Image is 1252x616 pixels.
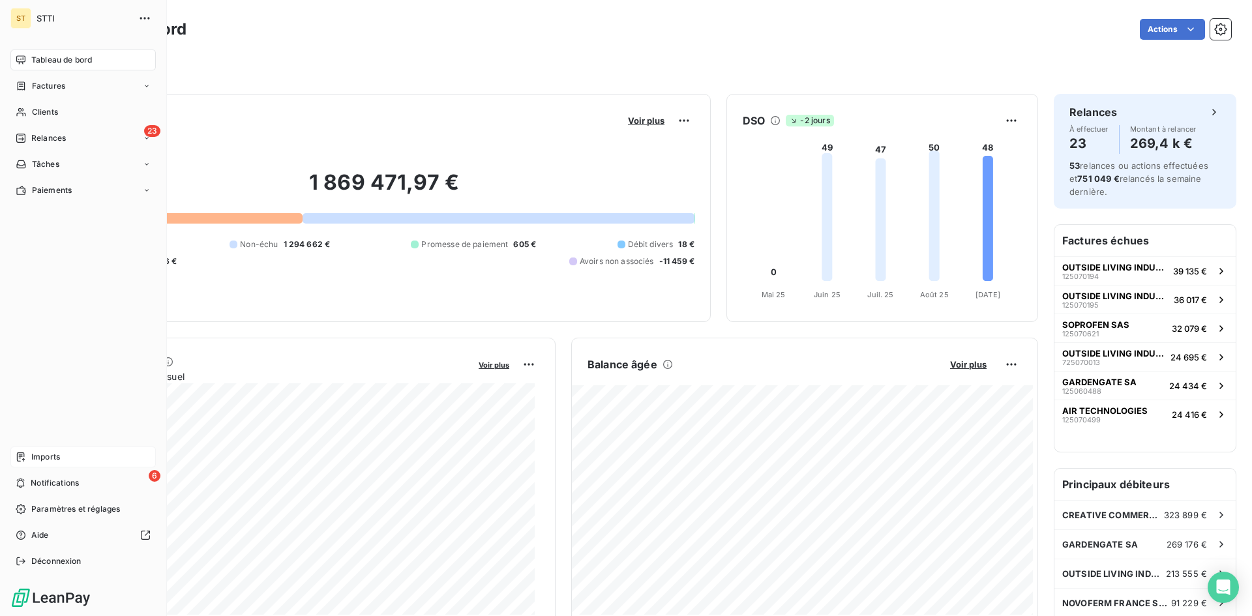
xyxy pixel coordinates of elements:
[1062,598,1171,608] span: NOVOFERM FRANCE SAS
[1130,133,1197,154] h4: 269,4 k €
[1062,301,1099,309] span: 125070195
[31,555,82,567] span: Déconnexion
[1169,381,1207,391] span: 24 434 €
[10,587,91,608] img: Logo LeanPay
[950,359,987,370] span: Voir plus
[1054,256,1236,285] button: OUTSIDE LIVING INDUSTRIES FRAN12507019439 135 €
[762,290,786,299] tspan: Mai 25
[1054,225,1236,256] h6: Factures échues
[1062,387,1101,395] span: 125060488
[1054,469,1236,500] h6: Principaux débiteurs
[1172,409,1207,420] span: 24 416 €
[421,239,508,250] span: Promesse de paiement
[920,290,949,299] tspan: Août 25
[1054,342,1236,371] button: OUTSIDE LIVING INDUSTRIES FRAN72507001324 695 €
[628,115,664,126] span: Voir plus
[867,290,893,299] tspan: Juil. 25
[1062,330,1099,338] span: 125070621
[786,115,833,126] span: -2 jours
[149,470,160,482] span: 6
[1166,568,1207,579] span: 213 555 €
[1170,352,1207,362] span: 24 695 €
[1069,160,1208,197] span: relances ou actions effectuées et relancés la semaine dernière.
[31,451,60,463] span: Imports
[1054,371,1236,400] button: GARDENGATE SA12506048824 434 €
[31,503,120,515] span: Paramètres et réglages
[284,239,331,250] span: 1 294 662 €
[628,239,674,250] span: Débit divers
[1062,405,1148,416] span: AIR TECHNOLOGIES
[10,525,156,546] a: Aide
[144,125,160,137] span: 23
[1069,104,1117,120] h6: Relances
[1069,160,1080,171] span: 53
[1167,539,1207,550] span: 269 176 €
[31,54,92,66] span: Tableau de bord
[1054,285,1236,314] button: OUTSIDE LIVING INDUSTRIES FRAN12507019536 017 €
[32,106,58,118] span: Clients
[1062,416,1101,424] span: 125070499
[1062,377,1137,387] span: GARDENGATE SA
[32,80,65,92] span: Factures
[1171,598,1207,608] span: 91 229 €
[1069,133,1109,154] h4: 23
[1208,572,1239,603] div: Open Intercom Messenger
[659,256,694,267] span: -11 459 €
[1062,319,1129,330] span: SOPROFEN SAS
[1062,359,1100,366] span: 725070013
[743,113,765,128] h6: DSO
[1062,539,1138,550] span: GARDENGATE SA
[10,8,31,29] div: ST
[1062,568,1166,579] span: OUTSIDE LIVING INDUSTRIES FRAN
[1062,262,1168,272] span: OUTSIDE LIVING INDUSTRIES FRAN
[513,239,536,250] span: 605 €
[32,184,72,196] span: Paiements
[240,239,278,250] span: Non-échu
[1062,348,1165,359] span: OUTSIDE LIVING INDUSTRIES FRAN
[74,370,469,383] span: Chiffre d'affaires mensuel
[31,477,79,489] span: Notifications
[1062,272,1099,280] span: 125070194
[1140,19,1205,40] button: Actions
[37,13,130,23] span: STTI
[580,256,654,267] span: Avoirs non associés
[1173,266,1207,276] span: 39 135 €
[946,359,991,370] button: Voir plus
[1077,173,1119,184] span: 751 049 €
[1069,125,1109,133] span: À effectuer
[74,169,694,209] h2: 1 869 471,97 €
[479,360,509,370] span: Voir plus
[31,529,49,541] span: Aide
[678,239,694,250] span: 18 €
[31,132,66,144] span: Relances
[32,158,59,170] span: Tâches
[1164,510,1207,520] span: 323 899 €
[1130,125,1197,133] span: Montant à relancer
[1054,314,1236,342] button: SOPROFEN SAS12507062132 079 €
[814,290,841,299] tspan: Juin 25
[1062,510,1164,520] span: CREATIVE COMMERCE PARTNERS
[624,115,668,126] button: Voir plus
[1054,400,1236,428] button: AIR TECHNOLOGIES12507049924 416 €
[1174,295,1207,305] span: 36 017 €
[1062,291,1169,301] span: OUTSIDE LIVING INDUSTRIES FRAN
[475,359,513,370] button: Voir plus
[976,290,1000,299] tspan: [DATE]
[588,357,657,372] h6: Balance âgée
[1172,323,1207,334] span: 32 079 €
